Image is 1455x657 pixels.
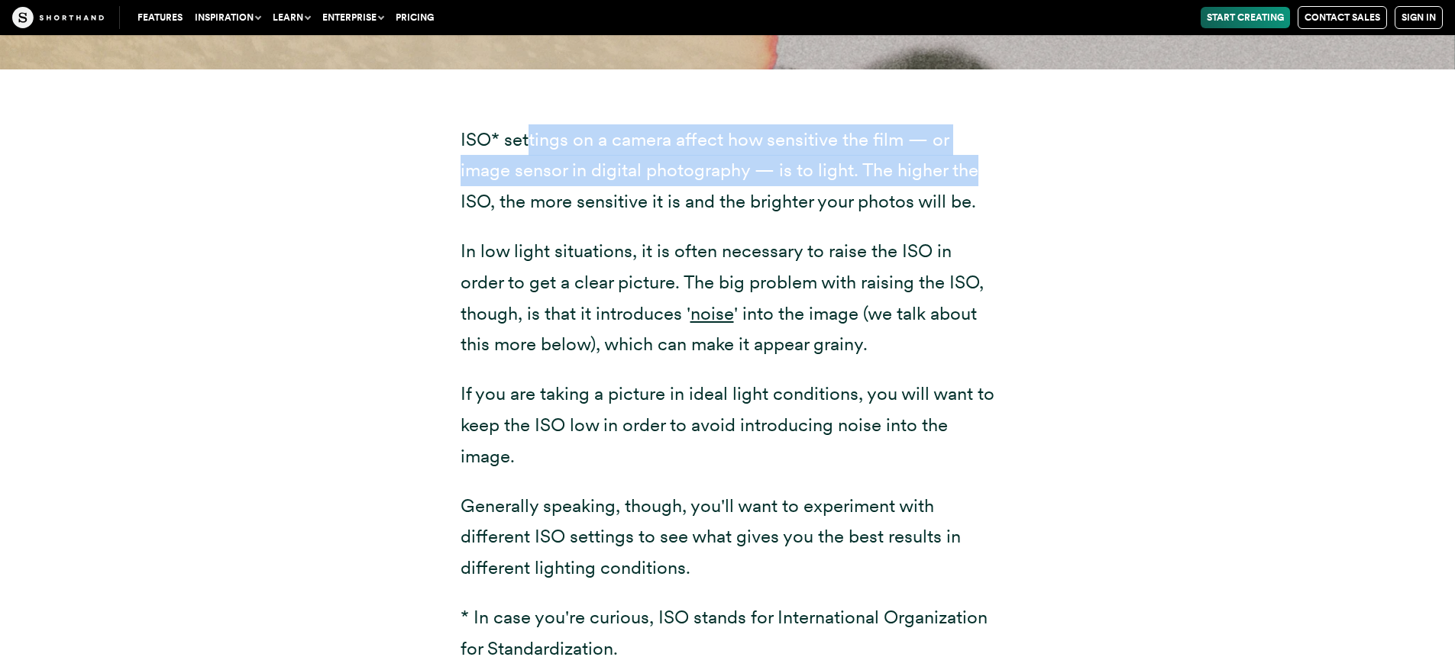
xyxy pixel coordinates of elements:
a: Sign in [1395,6,1443,29]
img: The Craft [12,7,104,28]
a: Start Creating [1201,7,1290,28]
button: Inspiration [189,7,267,28]
a: noise [690,302,734,324]
a: Pricing [390,7,440,28]
p: If you are taking a picture in ideal light conditions, you will want to keep the ISO low in order... [461,378,995,472]
p: ISO* settings on a camera affect how sensitive the film — or image sensor in digital photography ... [461,124,995,217]
a: Contact Sales [1298,6,1387,29]
button: Enterprise [316,7,390,28]
button: Learn [267,7,316,28]
p: Generally speaking, though, you'll want to experiment with different ISO settings to see what giv... [461,491,995,584]
a: Features [131,7,189,28]
p: In low light situations, it is often necessary to raise the ISO in order to get a clear picture. ... [461,236,995,360]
